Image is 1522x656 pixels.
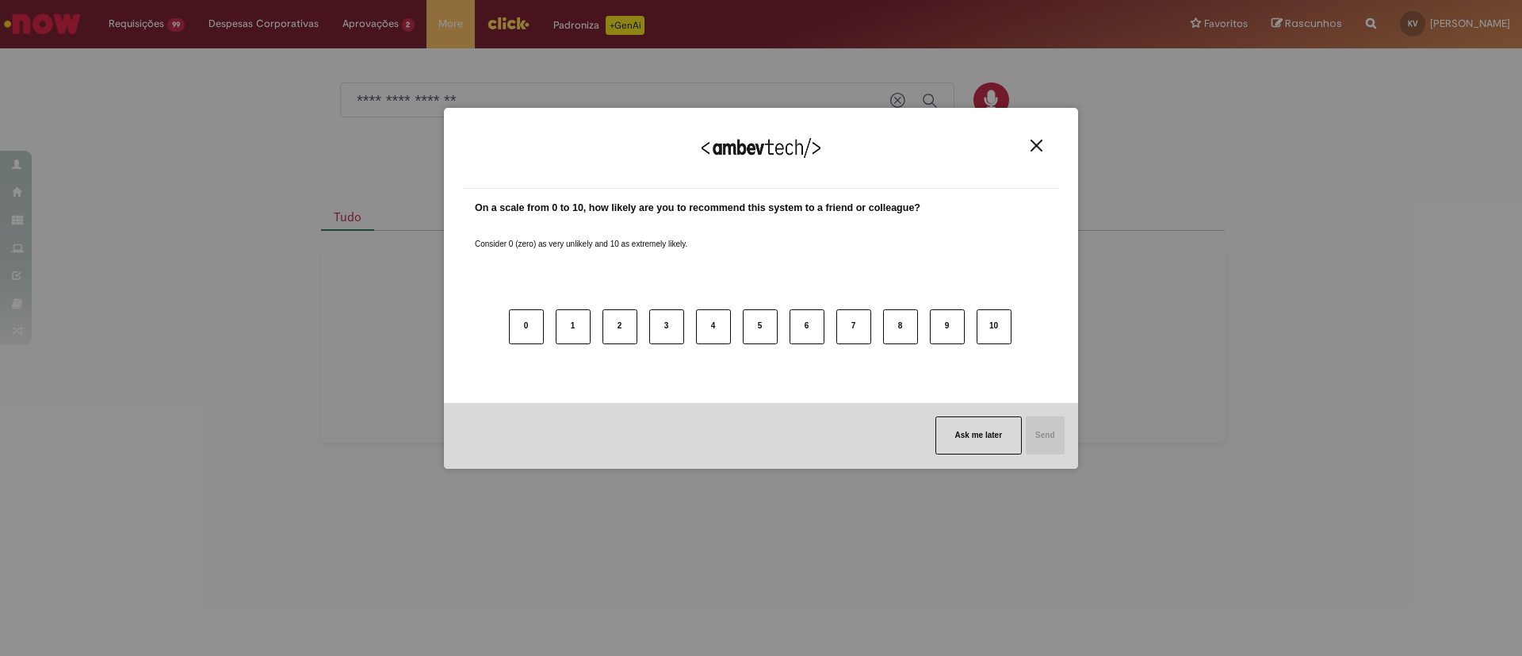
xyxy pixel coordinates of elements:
img: Close [1031,140,1042,152]
button: 6 [790,309,824,344]
label: On a scale from 0 to 10, how likely are you to recommend this system to a friend or colleague? [475,201,920,216]
button: Close [1026,139,1047,152]
button: 1 [556,309,591,344]
button: 9 [930,309,965,344]
button: 0 [509,309,544,344]
button: 2 [602,309,637,344]
button: 10 [977,309,1011,344]
button: 4 [696,309,731,344]
button: Ask me later [935,416,1022,455]
button: 8 [883,309,918,344]
label: Consider 0 (zero) as very unlikely and 10 as extremely likely. [475,220,687,250]
button: 3 [649,309,684,344]
img: Logo Ambevtech [702,138,820,158]
button: 7 [836,309,871,344]
button: 5 [743,309,778,344]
